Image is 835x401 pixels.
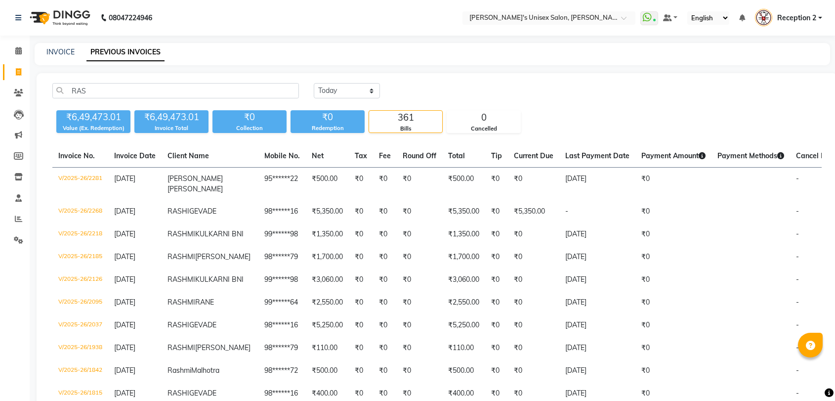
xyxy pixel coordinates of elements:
div: ₹6,49,473.01 [134,110,209,124]
span: RANE [195,298,214,307]
div: Invoice Total [134,124,209,133]
div: Bills [369,125,442,133]
span: Last Payment Date [565,151,629,160]
img: Reception 2 [755,9,772,26]
span: Malhotra [191,366,219,375]
span: Client Name [167,151,209,160]
td: V/2025-26/2281 [52,168,108,201]
span: [PERSON_NAME] [195,343,250,352]
span: - [796,320,799,329]
span: [DATE] [114,366,135,375]
span: Net [312,151,324,160]
div: Collection [212,124,287,133]
td: ₹5,250.00 [306,314,349,337]
span: [DATE] [114,252,135,261]
td: V/2025-26/1938 [52,337,108,359]
span: [PERSON_NAME] [167,184,223,193]
td: ₹0 [508,246,559,268]
td: ₹0 [508,268,559,291]
td: ₹0 [635,200,711,223]
td: [DATE] [559,268,635,291]
td: V/2025-26/2268 [52,200,108,223]
span: - [796,298,799,307]
td: ₹0 [349,168,373,201]
td: ₹5,250.00 [442,314,485,337]
td: ₹0 [349,337,373,359]
span: - [796,366,799,375]
td: [DATE] [559,337,635,359]
td: ₹0 [349,246,373,268]
td: ₹500.00 [306,168,349,201]
td: ₹0 [373,337,397,359]
td: ₹0 [635,314,711,337]
td: ₹0 [508,337,559,359]
span: - [796,174,799,183]
a: PREVIOUS INVOICES [86,44,165,61]
td: ₹0 [508,168,559,201]
b: 08047224946 [109,4,152,32]
td: ₹0 [485,246,508,268]
span: RASHMI [167,252,195,261]
td: ₹0 [635,337,711,359]
td: ₹1,350.00 [442,223,485,246]
input: Search by Name/Mobile/Email/Invoice No [52,83,299,98]
td: ₹0 [635,168,711,201]
span: GEVADE [189,389,216,398]
span: RASHI [167,389,189,398]
span: Round Off [403,151,436,160]
td: ₹0 [635,246,711,268]
span: [DATE] [114,275,135,284]
span: [DATE] [114,298,135,307]
span: KULKARNI BNI [195,229,244,238]
span: - [796,343,799,352]
td: ₹0 [349,359,373,382]
td: ₹0 [485,268,508,291]
div: 361 [369,111,442,125]
td: ₹3,060.00 [306,268,349,291]
span: RASHI [167,207,189,216]
td: ₹0 [397,268,442,291]
td: ₹0 [397,291,442,314]
td: ₹0 [373,359,397,382]
td: ₹0 [485,223,508,246]
span: RASHMI [167,275,195,284]
td: ₹0 [485,314,508,337]
td: [DATE] [559,359,635,382]
div: Cancelled [447,125,520,133]
span: [DATE] [114,229,135,238]
td: ₹1,700.00 [442,246,485,268]
td: ₹0 [397,359,442,382]
td: [DATE] [559,291,635,314]
td: ₹0 [349,268,373,291]
span: GEVADE [189,207,216,216]
td: ₹0 [373,200,397,223]
td: V/2025-26/2218 [52,223,108,246]
span: Reception 2 [777,13,816,23]
td: ₹0 [397,337,442,359]
td: ₹0 [397,200,442,223]
td: ₹5,350.00 [508,200,559,223]
span: [DATE] [114,343,135,352]
td: ₹0 [508,359,559,382]
span: Current Due [514,151,553,160]
div: ₹6,49,473.01 [56,110,130,124]
td: ₹0 [349,200,373,223]
span: Fee [379,151,391,160]
span: - [796,275,799,284]
span: RASHMI [167,229,195,238]
span: - [796,389,799,398]
span: [DATE] [114,320,135,329]
div: 0 [447,111,520,125]
td: ₹0 [349,291,373,314]
td: ₹0 [349,314,373,337]
div: Redemption [291,124,365,133]
span: RASHI [167,320,189,329]
td: ₹0 [397,168,442,201]
td: ₹1,700.00 [306,246,349,268]
td: ₹0 [485,200,508,223]
td: [DATE] [559,314,635,337]
span: [DATE] [114,207,135,216]
td: ₹3,060.00 [442,268,485,291]
td: V/2025-26/1842 [52,359,108,382]
td: ₹1,350.00 [306,223,349,246]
